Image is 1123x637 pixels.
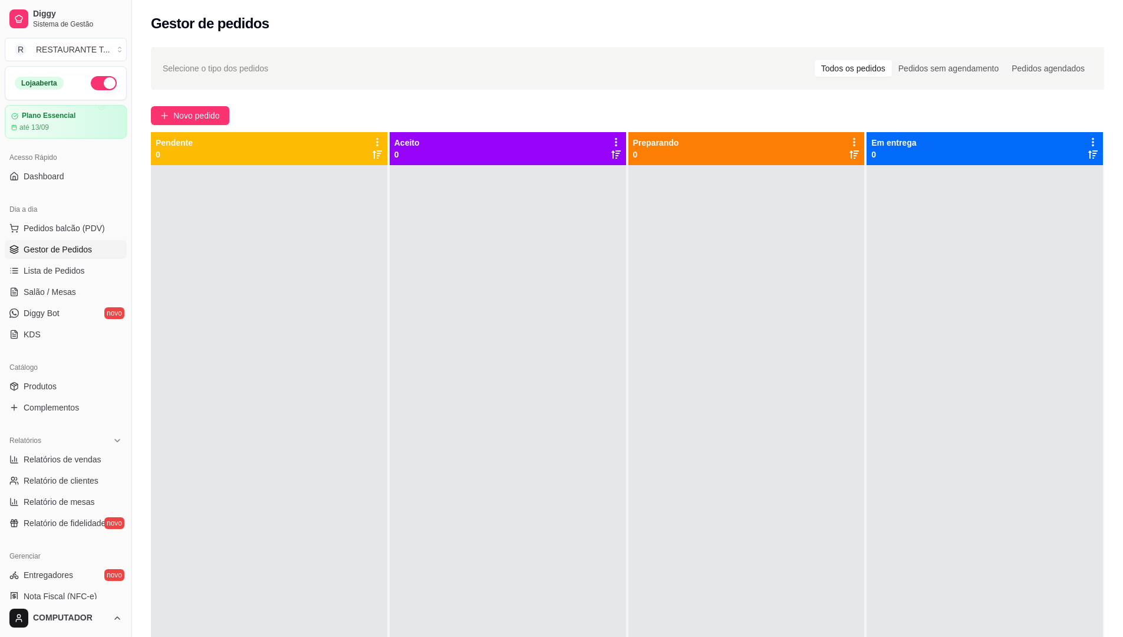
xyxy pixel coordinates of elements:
span: Relatórios [9,436,41,445]
span: Complementos [24,402,79,413]
a: Relatório de clientes [5,471,127,490]
a: Nota Fiscal (NFC-e) [5,587,127,606]
span: KDS [24,329,41,340]
p: 0 [871,149,916,160]
span: COMPUTADOR [33,613,108,623]
button: Pedidos balcão (PDV) [5,219,127,238]
div: Todos os pedidos [815,60,892,77]
h2: Gestor de pedidos [151,14,269,33]
a: Diggy Botnovo [5,304,127,323]
span: Sistema de Gestão [33,19,122,29]
p: Preparando [633,137,679,149]
p: Pendente [156,137,193,149]
span: Diggy [33,9,122,19]
span: Entregadores [24,569,73,581]
article: até 13/09 [19,123,49,132]
div: Dia a dia [5,200,127,219]
div: Pedidos sem agendamento [892,60,1005,77]
a: Relatórios de vendas [5,450,127,469]
span: Relatórios de vendas [24,454,101,465]
div: Gerenciar [5,547,127,566]
a: Plano Essencialaté 13/09 [5,105,127,139]
a: Relatório de mesas [5,492,127,511]
span: Pedidos balcão (PDV) [24,222,105,234]
span: R [15,44,27,55]
a: Lista de Pedidos [5,261,127,280]
a: Produtos [5,377,127,396]
a: DiggySistema de Gestão [5,5,127,33]
a: Relatório de fidelidadenovo [5,514,127,533]
span: Gestor de Pedidos [24,244,92,255]
button: COMPUTADOR [5,604,127,632]
button: Novo pedido [151,106,229,125]
div: RESTAURANTE T ... [36,44,110,55]
span: Relatório de mesas [24,496,95,508]
article: Plano Essencial [22,111,75,120]
button: Alterar Status [91,76,117,90]
a: Gestor de Pedidos [5,240,127,259]
span: Nota Fiscal (NFC-e) [24,590,97,602]
span: Produtos [24,380,57,392]
a: Complementos [5,398,127,417]
div: Loja aberta [15,77,64,90]
div: Pedidos agendados [1005,60,1091,77]
span: Selecione o tipo dos pedidos [163,62,268,75]
p: Em entrega [871,137,916,149]
span: plus [160,111,169,120]
a: Dashboard [5,167,127,186]
span: Dashboard [24,170,64,182]
button: Select a team [5,38,127,61]
span: Relatório de fidelidade [24,517,106,529]
div: Acesso Rápido [5,148,127,167]
span: Diggy Bot [24,307,60,319]
p: 0 [156,149,193,160]
p: 0 [633,149,679,160]
span: Relatório de clientes [24,475,98,487]
a: Salão / Mesas [5,283,127,301]
span: Lista de Pedidos [24,265,85,277]
a: Entregadoresnovo [5,566,127,585]
span: Novo pedido [173,109,220,122]
p: Aceito [394,137,420,149]
a: KDS [5,325,127,344]
span: Salão / Mesas [24,286,76,298]
p: 0 [394,149,420,160]
div: Catálogo [5,358,127,377]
